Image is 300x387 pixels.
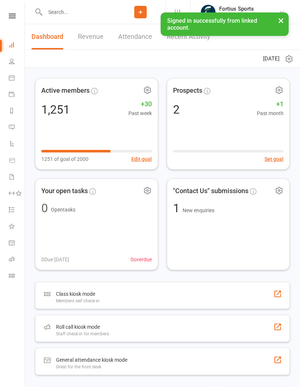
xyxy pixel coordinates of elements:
a: Class kiosk mode [9,268,25,285]
div: Great for the front desk [56,364,127,369]
button: × [274,12,288,28]
div: 0 [41,202,48,214]
span: New enquiries [183,207,214,213]
a: Reports [9,103,25,120]
a: Payments [9,87,25,103]
span: [DATE] [263,54,280,63]
img: thumb_image1743802567.png [201,5,215,19]
div: Fortius Sports [219,5,269,12]
span: 0 Due [DATE] [41,255,69,263]
span: Prospects [173,85,202,96]
button: Set goal [265,155,284,163]
span: 1 [173,201,183,215]
div: 2 [173,104,180,115]
span: Past week [128,109,152,117]
span: Signed in successfully from linked account. [167,17,257,31]
div: Roll call kiosk mode [56,322,109,331]
span: 1251 of goal of 2000 [41,155,89,163]
a: Product Sales [9,153,25,169]
a: Roll call kiosk mode [9,252,25,268]
a: Calendar [9,70,25,87]
a: Dashboard [9,37,25,54]
span: Active members [41,85,90,96]
span: "Contact Us" submissions [173,186,248,196]
span: Open tasks [51,207,75,213]
span: Past month [257,109,284,117]
div: Class kiosk mode [56,290,100,298]
span: 0 overdue [131,255,152,263]
a: People [9,54,25,70]
span: +1 [257,99,284,110]
div: Members self check-in [56,298,100,303]
div: 1,251 [41,104,70,115]
div: [GEOGRAPHIC_DATA] [219,12,269,19]
a: General attendance kiosk mode [9,235,25,252]
a: What's New [9,219,25,235]
span: Your open tasks [41,186,88,196]
span: +30 [128,99,152,110]
input: Search... [43,7,116,17]
div: General attendance kiosk mode [56,355,127,364]
div: Staff check-in for members [56,331,109,336]
button: Edit goal [131,155,152,163]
